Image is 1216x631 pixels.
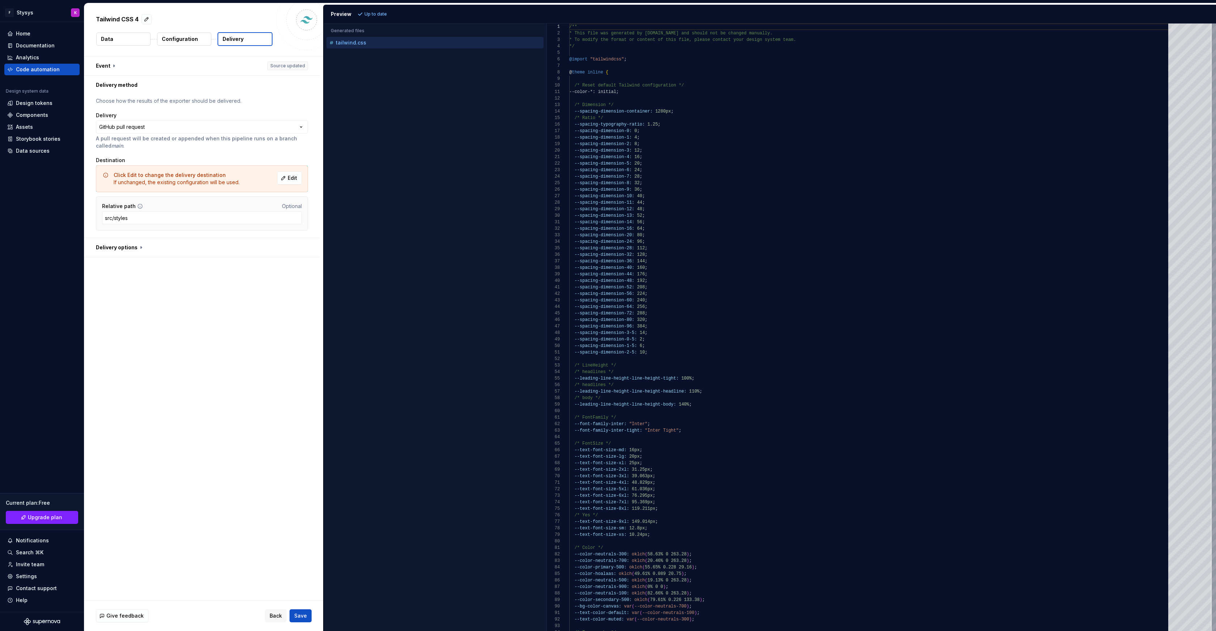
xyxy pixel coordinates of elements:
span: --spacing-dimension-2-5: [574,350,637,355]
span: 36 [634,187,639,192]
div: 43 [547,297,560,304]
button: Configuration [157,33,211,46]
span: ; [642,207,645,212]
span: ; [671,109,673,114]
div: 20 [547,147,560,154]
span: --spacing-dimension-56: [574,291,634,296]
div: 13 [547,102,560,108]
span: --spacing-dimension-7: [574,174,632,179]
span: ; [642,343,645,348]
span: ; [653,474,655,479]
span: Upgrade plan [28,514,62,521]
div: 59 [547,401,560,408]
span: /* body */ [574,395,600,401]
div: 70 [547,473,560,479]
span: 192 [637,278,645,283]
span: --spacing-dimension-96: [574,324,634,329]
div: 14 [547,108,560,115]
span: ; [639,148,642,153]
span: ; [645,285,647,290]
span: --spacing-dimension-11: [574,200,634,205]
div: 35 [547,245,560,251]
div: 6 [547,56,560,63]
span: ; [639,461,642,466]
span: /* FontSize */ [574,441,611,446]
span: --font-family-inter: [574,422,626,427]
button: Help [4,594,80,606]
span: ; [642,337,645,342]
div: 30 [547,212,560,219]
span: Save [294,612,307,619]
span: 0 [634,128,637,134]
span: ; [639,174,642,179]
span: 1.25 [647,122,658,127]
span: --text-font-size-3xl: [574,474,629,479]
span: --leading-line-height-line-height-headline: [574,389,687,394]
span: 40 [637,194,642,199]
span: ; [639,454,642,459]
span: --text-font-size-2xl: [574,467,629,472]
span: { [605,70,608,75]
div: 8 [547,69,560,76]
a: Home [4,28,80,39]
span: 16px [629,448,639,453]
span: ; [645,350,647,355]
div: 39 [547,271,560,278]
div: 66 [547,447,560,453]
a: Assets [4,121,80,133]
span: 64 [637,226,642,231]
span: ; [645,246,647,251]
div: Components [16,111,48,119]
div: 63 [547,427,560,434]
div: Contact support [16,585,57,592]
div: 67 [547,453,560,460]
span: 140% [679,402,689,407]
div: 51 [547,349,560,356]
div: Design system data [6,88,48,94]
a: Invite team [4,559,80,570]
div: 5 [547,50,560,56]
div: 69 [547,466,560,473]
div: 21 [547,154,560,160]
span: 100% [681,376,692,381]
span: /* headlines */ [574,369,613,374]
div: Analytics [16,54,39,61]
button: Edit [277,171,302,185]
a: Settings [4,571,80,582]
span: --spacing-dimension-60: [574,298,634,303]
div: Code automation [16,66,60,73]
div: 12 [547,95,560,102]
div: Search ⌘K [16,549,43,556]
span: --spacing-dimension-3: [574,148,632,153]
span: ; [637,128,639,134]
div: 46 [547,317,560,323]
span: ; [637,135,639,140]
span: --spacing-typography-ratio: [574,122,645,127]
span: 128 [637,252,645,257]
div: 38 [547,264,560,271]
span: --color-*: initial; [569,89,619,94]
p: Configuration [162,35,198,43]
div: 60 [547,408,560,414]
div: 17 [547,128,560,134]
span: /* Dimension */ [574,102,613,107]
div: F [5,8,14,17]
span: --spacing-dimension-4: [574,154,632,160]
span: ; [645,311,647,316]
span: ; [650,467,653,472]
svg: Supernova Logo [24,618,60,625]
span: ; [645,272,647,277]
div: Invite team [16,561,44,568]
p: Choose how the results of the exporter should be delivered. [96,97,308,105]
span: Back [270,612,282,619]
div: 48 [547,330,560,336]
span: ; [624,57,626,62]
span: --spacing-dimension-5: [574,161,632,166]
span: ; [639,187,642,192]
div: 2 [547,30,560,37]
div: 10 [547,82,560,89]
span: ; [642,213,645,218]
span: inline [587,70,603,75]
span: /* FontFamily */ [574,415,616,420]
span: --spacing-dimension-13: [574,213,634,218]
